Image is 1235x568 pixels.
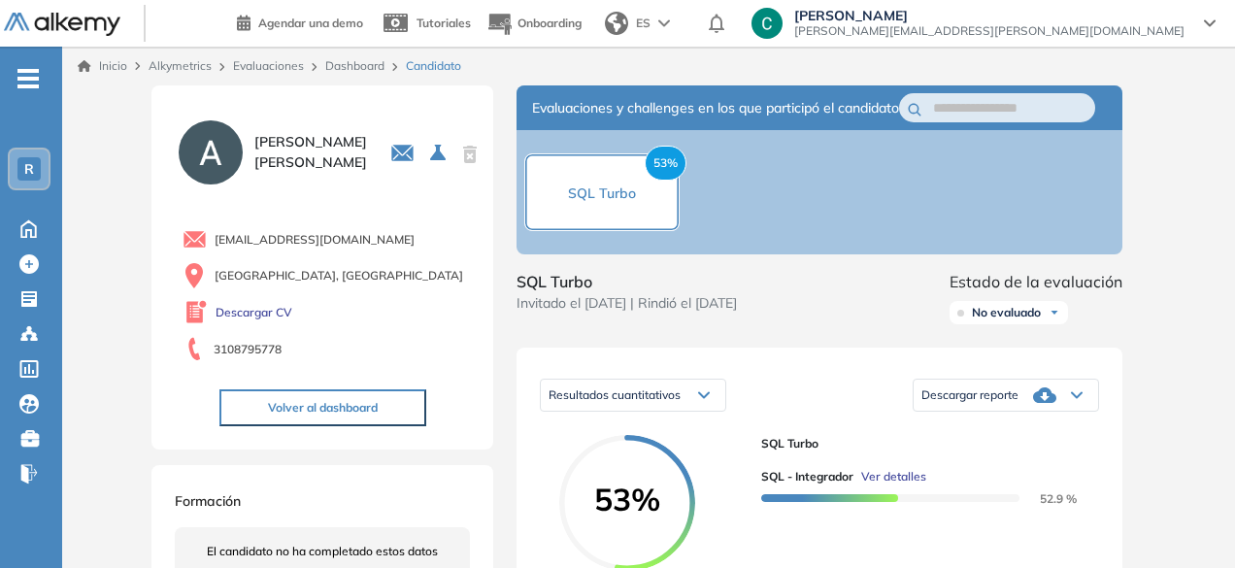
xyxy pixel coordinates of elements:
span: No evaluado [972,305,1041,320]
span: [PERSON_NAME] [794,8,1185,23]
img: Ícono de flecha [1049,307,1060,318]
img: Logo [4,13,120,37]
span: Agendar una demo [258,16,363,30]
span: 3108795778 [214,341,282,358]
a: Descargar CV [216,304,292,321]
span: Candidato [406,57,461,75]
button: Onboarding [486,3,582,45]
span: SQL - Integrador [761,468,853,485]
img: arrow [658,19,670,27]
span: SQL Turbo [568,184,636,202]
span: Ver detalles [861,468,926,485]
span: Tutoriales [417,16,471,30]
span: 53% [645,146,686,181]
span: Invitado el [DATE] | Rindió el [DATE] [517,293,737,314]
span: [GEOGRAPHIC_DATA], [GEOGRAPHIC_DATA] [215,267,463,284]
span: SQL Turbo [517,270,737,293]
img: PROFILE_MENU_LOGO_USER [175,117,247,188]
a: Evaluaciones [233,58,304,73]
button: Volver al dashboard [219,389,426,426]
i: - [17,77,39,81]
span: [EMAIL_ADDRESS][DOMAIN_NAME] [215,231,415,249]
span: Evaluaciones y challenges en los que participó el candidato [532,98,899,118]
a: Agendar una demo [237,10,363,33]
span: Alkymetrics [149,58,212,73]
span: Estado de la evaluación [950,270,1122,293]
img: world [605,12,628,35]
span: 53% [559,484,695,515]
a: Inicio [78,57,127,75]
button: Ver detalles [853,468,926,485]
span: Descargar reporte [921,387,1018,403]
span: Onboarding [517,16,582,30]
span: [PERSON_NAME][EMAIL_ADDRESS][PERSON_NAME][DOMAIN_NAME] [794,23,1185,39]
span: El candidato no ha completado estos datos [207,543,438,560]
span: Resultados cuantitativos [549,387,681,402]
span: SQL Turbo [761,435,1084,452]
span: R [24,161,34,177]
span: [PERSON_NAME] [PERSON_NAME] [254,132,367,173]
span: ES [636,15,651,32]
span: 52.9 % [1017,491,1077,506]
a: Dashboard [325,58,384,73]
span: Formación [175,492,241,510]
